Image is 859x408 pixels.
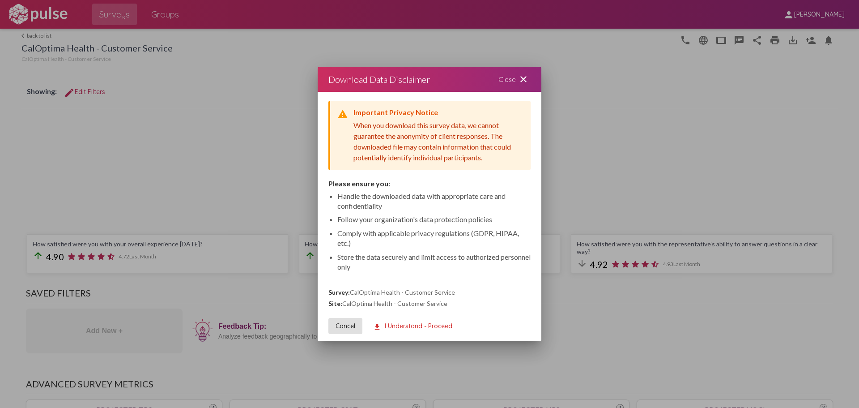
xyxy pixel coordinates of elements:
div: Close [488,67,541,92]
button: Cancel [328,318,362,334]
div: Download Data Disclaimer [328,72,430,86]
li: Comply with applicable privacy regulations (GDPR, HIPAA, etc.) [337,228,531,249]
div: Important Privacy Notice [353,108,523,116]
div: CalOptima Health - Customer Service [328,288,531,296]
mat-icon: close [518,74,529,85]
mat-icon: warning [337,109,348,120]
strong: Site: [328,300,342,307]
li: Store the data securely and limit access to authorized personnel only [337,252,531,272]
strong: Survey: [328,288,350,296]
li: Handle the downloaded data with appropriate care and confidentiality [337,191,531,211]
span: I Understand - Proceed [373,322,452,330]
div: Please ensure you: [328,179,531,188]
span: Cancel [336,322,355,330]
li: Follow your organization's data protection policies [337,215,531,224]
mat-icon: download [373,323,381,331]
div: CalOptima Health - Customer Service [328,300,531,307]
button: I Understand - Proceed [366,318,459,334]
div: When you download this survey data, we cannot guarantee the anonymity of client responses. The do... [353,120,523,163]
